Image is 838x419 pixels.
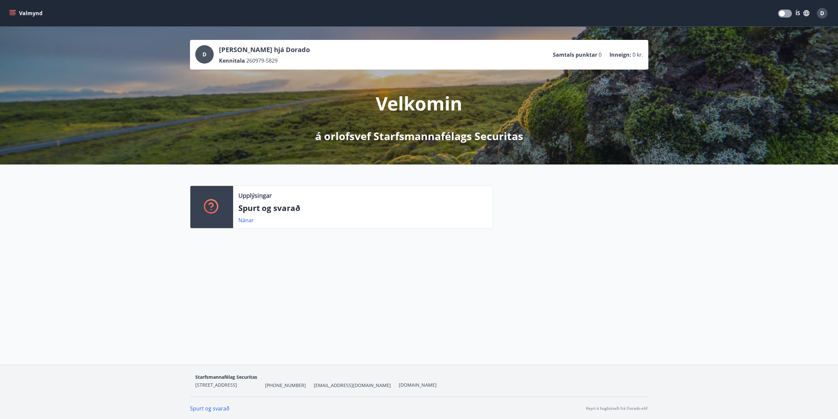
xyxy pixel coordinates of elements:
p: Kennitala [219,57,245,64]
span: 260979-5829 [246,57,278,64]
p: Spurt og svarað [238,202,487,214]
p: Upplýsingar [238,191,272,200]
span: Starfsmannafélag Securitas [195,374,257,380]
button: menu [8,7,45,19]
p: Samtals punktar [553,51,597,58]
span: D [820,10,824,17]
button: ÍS [792,7,813,19]
span: [PHONE_NUMBER] [265,382,306,389]
p: á orlofsvef Starfsmannafélags Securitas [315,129,523,143]
a: Nánar [238,217,254,224]
span: Translations Mode [779,11,785,16]
span: [STREET_ADDRESS] [195,382,237,388]
span: D [203,51,206,58]
a: [DOMAIN_NAME] [399,382,437,388]
span: 0 kr. [633,51,643,58]
span: 0 [599,51,602,58]
p: Keyrt á hugbúnaði frá Dorado ehf. [586,405,648,411]
p: Velkomin [376,91,462,116]
a: Spurt og svarað [190,405,230,412]
span: [EMAIL_ADDRESS][DOMAIN_NAME] [314,382,391,389]
button: D [814,5,830,21]
p: Inneign : [609,51,631,58]
p: [PERSON_NAME] hjá Dorado [219,45,310,54]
